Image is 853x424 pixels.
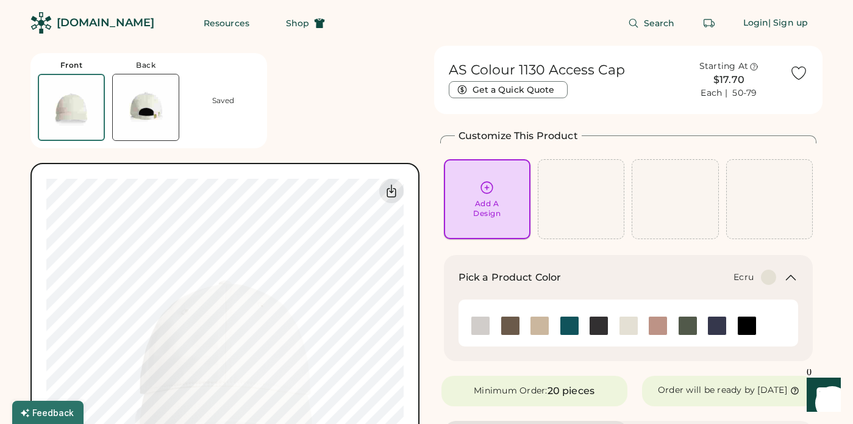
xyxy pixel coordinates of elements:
img: AS Colour 1130 Ecru Front Thumbnail [39,75,104,140]
button: Shop [271,11,340,35]
button: Search [613,11,690,35]
h2: Pick a Product Color [459,270,562,285]
img: Coal Swatch Image [590,317,608,335]
div: Coal [590,317,608,335]
div: Starting At [699,60,749,73]
iframe: Front Chat [795,369,848,422]
div: [DOMAIN_NAME] [57,15,154,31]
div: Back [136,60,155,70]
img: Atlantic Swatch Image [560,317,579,335]
img: Hazy Pink Swatch Image [649,317,667,335]
img: Black Swatch Image [738,317,756,335]
div: Midnight Blue [708,317,726,335]
img: Khaki Swatch Image [530,317,549,335]
div: Download Front Mockup [379,179,404,203]
button: Retrieve an order [697,11,721,35]
img: Midnight Blue Swatch Image [708,317,726,335]
div: Add A Design [473,199,501,218]
div: | Sign up [768,17,808,29]
h1: AS Colour 1130 Access Cap [449,62,625,79]
img: Cypress Swatch Image [679,317,697,335]
div: Login [743,17,769,29]
div: Cypress [679,317,697,335]
div: [DATE] [757,384,787,397]
div: Hazy Pink [649,317,667,335]
div: Order will be ready by [658,384,755,397]
button: Get a Quick Quote [449,81,568,98]
div: Ecru [619,317,638,335]
div: Walnut [501,317,519,335]
div: Each | 50-79 [701,87,757,99]
h2: Customize This Product [459,129,578,143]
div: $17.70 [676,73,782,87]
div: Minimum Order: [474,385,548,397]
div: Khaki [530,317,549,335]
span: Search [644,19,675,27]
div: Black [738,317,756,335]
img: Walnut Swatch Image [501,317,519,335]
span: Shop [286,19,309,27]
div: 20 pieces [548,384,594,398]
img: Rendered Logo - Screens [30,12,52,34]
div: Ecru [733,271,754,284]
img: Bone Swatch Image [471,317,490,335]
button: Resources [189,11,264,35]
div: Bone [471,317,490,335]
img: Ecru Swatch Image [619,317,638,335]
div: Front [60,60,83,70]
img: AS Colour 1130 Ecru Back Thumbnail [113,74,179,140]
div: Saved [212,96,234,106]
div: Atlantic [560,317,579,335]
